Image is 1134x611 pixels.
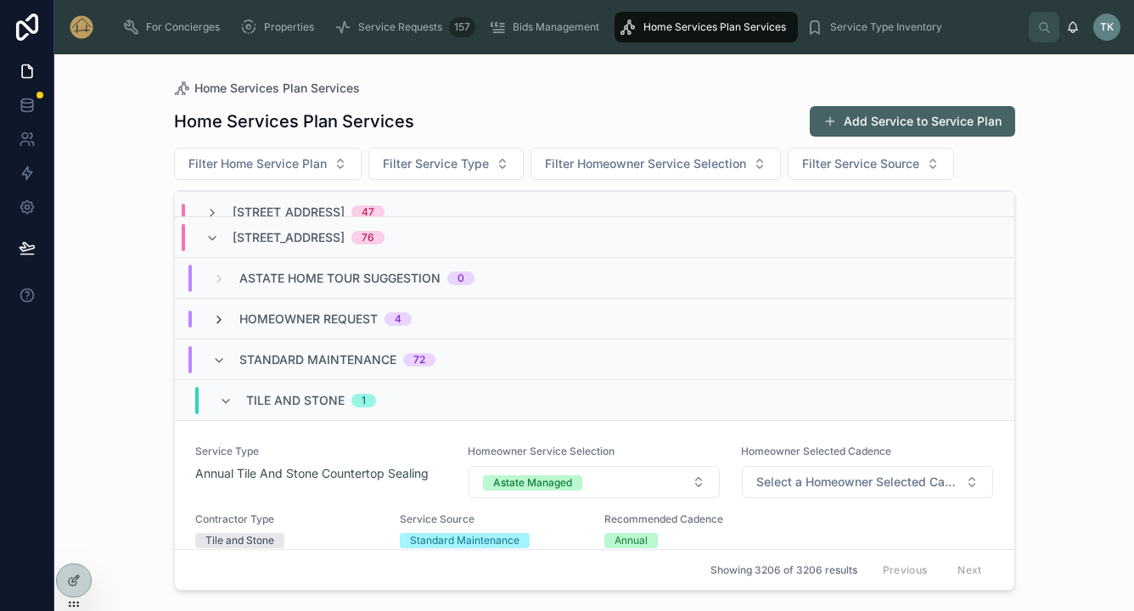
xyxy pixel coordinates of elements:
span: Recommended Cadence [604,513,789,526]
span: Bids Management [513,20,599,34]
span: Home Services Plan Services [643,20,786,34]
span: Home Services Plan Services [194,80,360,97]
a: Home Services Plan Services [615,12,798,42]
div: scrollable content [109,8,1029,46]
div: Tile and Stone [205,533,274,548]
a: Properties [235,12,326,42]
button: Select Button [368,148,524,180]
img: App logo [68,14,95,41]
span: Filter Service Type [383,155,489,172]
div: Standard Maintenance [410,533,519,548]
span: Select a Homeowner Selected Cadence [756,474,958,490]
a: Home Services Plan Services [174,80,360,97]
a: Bids Management [484,12,611,42]
div: 157 [449,17,475,37]
span: Homeowner Selected Cadence [741,445,994,458]
span: Tile and Stone [246,392,345,409]
button: Select Button [469,466,720,498]
div: 76 [362,231,374,244]
span: Homeowner Request [239,311,378,328]
div: 0 [458,272,464,285]
button: Select Button [788,148,954,180]
button: Select Button [174,148,362,180]
button: Select Button [742,466,993,498]
span: Showing 3206 of 3206 results [710,563,857,577]
span: Homeowner Service Selection [468,445,721,458]
a: Service Requests157 [329,12,480,42]
div: 72 [413,353,425,367]
div: 1 [362,394,366,407]
span: Contractor Type [195,513,379,526]
span: Service Type [195,445,448,458]
div: Astate Managed [493,475,572,490]
span: Astate Home Tour Suggestion [239,270,441,287]
a: For Concierges [117,12,232,42]
button: Select Button [531,148,781,180]
div: 47 [362,205,374,219]
div: 4 [395,312,401,326]
span: Service Type Inventory [830,20,942,34]
span: Service Requests [358,20,442,34]
a: Annual Tile And Stone Countertop Sealing [195,465,429,482]
span: [STREET_ADDRESS] [233,204,345,221]
span: Standard Maintenance [239,351,396,368]
span: Filter Service Source [802,155,919,172]
span: [STREET_ADDRESS] [233,229,345,246]
h1: Home Services Plan Services [174,109,414,133]
span: TK [1100,20,1114,34]
span: Filter Homeowner Service Selection [545,155,746,172]
span: Filter Home Service Plan [188,155,327,172]
span: For Concierges [146,20,220,34]
div: Annual [615,533,648,548]
span: Service Source [400,513,584,526]
a: Service Type Inventory [801,12,954,42]
span: Properties [264,20,314,34]
button: Add Service to Service Plan [810,106,1015,137]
